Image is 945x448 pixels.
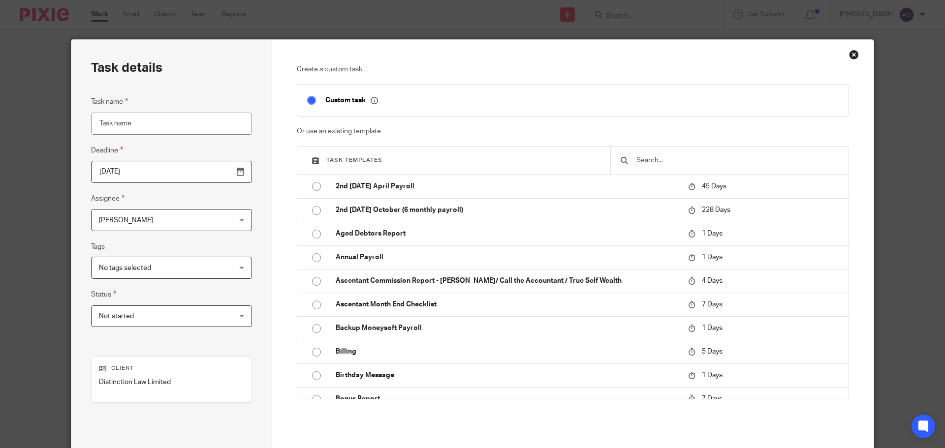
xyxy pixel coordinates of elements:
[336,229,678,239] p: Aged Debtors Report
[702,207,730,213] span: 228 Days
[91,161,252,183] input: Pick a date
[297,64,850,74] p: Create a custom task
[336,323,678,333] p: Backup Moneysoft Payroll
[336,394,678,404] p: Bonus Report
[336,205,678,215] p: 2nd [DATE] October (6 monthly payroll)
[91,96,128,107] label: Task name
[702,277,723,284] span: 4 Days
[849,50,859,60] div: Close this dialog window
[99,313,134,320] span: Not started
[91,242,105,252] label: Tags
[91,193,125,204] label: Assignee
[91,289,116,300] label: Status
[325,96,378,105] p: Custom task
[702,301,723,308] span: 7 Days
[99,364,244,372] p: Client
[336,276,678,286] p: Ascentant Commission Report - [PERSON_NAME]/ Call the Accountant / True Self Wealth
[336,299,678,309] p: Ascentant Month End Checklist
[702,254,723,261] span: 1 Days
[702,372,723,379] span: 1 Days
[702,230,723,237] span: 1 Days
[297,126,850,136] p: Or use an existing template
[702,325,723,331] span: 1 Days
[99,217,153,224] span: [PERSON_NAME]
[702,183,726,190] span: 45 Days
[336,347,678,357] p: Billing
[635,155,839,166] input: Search...
[702,348,723,355] span: 5 Days
[91,60,162,76] h2: Task details
[99,265,151,271] span: No tags selected
[336,252,678,262] p: Annual Payroll
[702,395,723,402] span: 7 Days
[336,370,678,380] p: Birthday Message
[91,113,252,135] input: Task name
[91,145,123,156] label: Deadline
[99,377,244,387] p: Distinction Law Limited
[336,181,678,191] p: 2nd [DATE] April Payroll
[326,157,382,163] span: Task templates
